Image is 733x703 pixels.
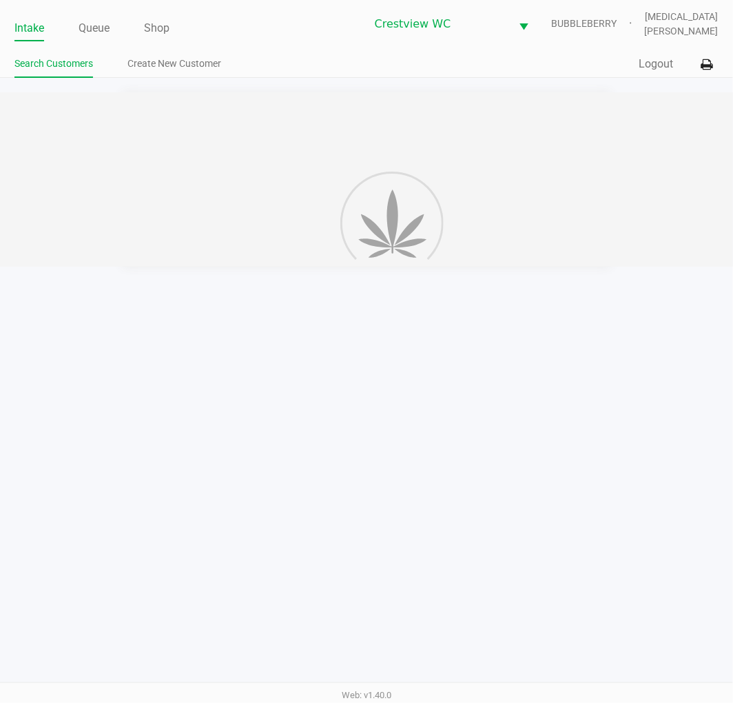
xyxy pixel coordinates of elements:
span: Crestview WC [375,16,503,32]
span: BUBBLEBERRY [552,17,645,31]
span: [MEDICAL_DATA][PERSON_NAME] [645,10,719,39]
a: Intake [14,19,44,38]
a: Queue [79,19,110,38]
span: Web: v1.40.0 [342,690,391,700]
button: Select [511,8,537,40]
a: Create New Customer [127,55,221,72]
button: Logout [639,56,674,72]
a: Shop [144,19,169,38]
a: Search Customers [14,55,93,72]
